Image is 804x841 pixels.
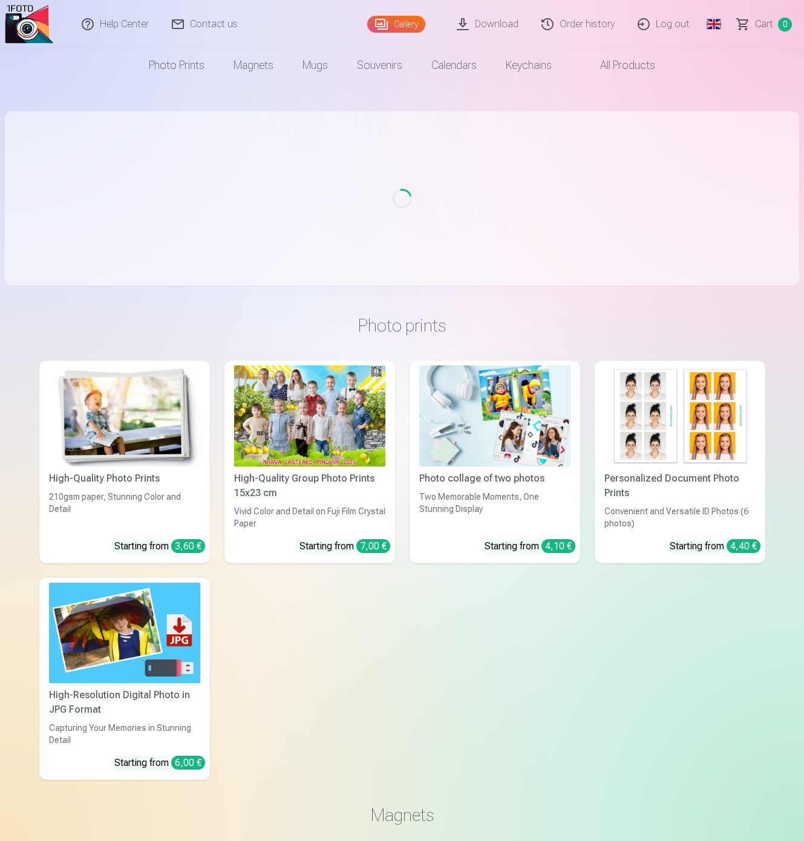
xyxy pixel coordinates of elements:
[44,688,205,717] div: High-Resolution Digital Photo in JPG Format
[49,365,200,466] img: High-Quality Photo Prints
[49,804,756,826] h3: Magnets
[417,48,491,82] a: Calendars
[604,365,756,466] img: Personalized Document Photo Prints
[670,539,760,554] div: Starting from
[44,491,205,529] div: 210gsm paper, Stunning Color and Detail
[541,539,575,553] div: 4,10 €
[727,539,760,553] div: 4,40 €
[171,756,205,770] div: 6,00 €
[367,16,425,33] a: Gallery
[134,48,219,82] a: Photo prints
[342,48,417,82] a: Souvenirs
[114,756,205,770] div: Starting from
[600,471,760,500] div: Personalized Document Photo Prints
[219,48,288,82] a: Magnets
[5,5,54,44] img: /zh3
[229,505,390,529] div: Vivid Color and Detail on Fuji Film Crystal Paper
[485,539,575,554] div: Starting from
[49,583,200,684] img: High-Resolution Digital Photo in JPG Format
[414,471,575,486] div: Photo collage of two photos
[39,361,210,563] a: High-Quality Photo PrintsHigh-Quality Photo Prints210gsm paper, Stunning Color and DetailStarting...
[114,539,205,554] div: Starting from
[566,48,670,82] a: All products
[414,491,575,529] div: Two Memorable Moments, One Stunning Display
[356,539,390,553] div: 7,00 €
[755,17,773,31] span: Сart
[778,18,792,31] span: 0
[44,722,205,746] div: Capturing Your Memories in Stunning Detail
[288,48,342,82] a: Mugs
[49,315,756,336] h3: Photo prints
[224,361,395,563] a: High-Quality Group Photo Prints 15x23 cmVivid Color and Detail on Fuji Film Crystal PaperStarting...
[595,361,765,563] a: Personalized Document Photo PrintsPersonalized Document Photo PrintsConvenient and Versatile ID P...
[299,539,390,554] div: Starting from
[229,471,390,500] div: High-Quality Group Photo Prints 15x23 cm
[410,361,580,563] a: Photo collage of two photosPhoto collage of two photosTwo Memorable Moments, One Stunning Display...
[419,365,570,466] img: Photo collage of two photos
[44,471,205,486] div: High-Quality Photo Prints
[600,505,760,529] div: Convenient and Versatile ID Photos (6 photos)
[491,48,566,82] a: Keychains
[171,539,205,553] div: 3,60 €
[39,578,210,780] a: High-Resolution Digital Photo in JPG FormatHigh-Resolution Digital Photo in JPG FormatCapturing Y...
